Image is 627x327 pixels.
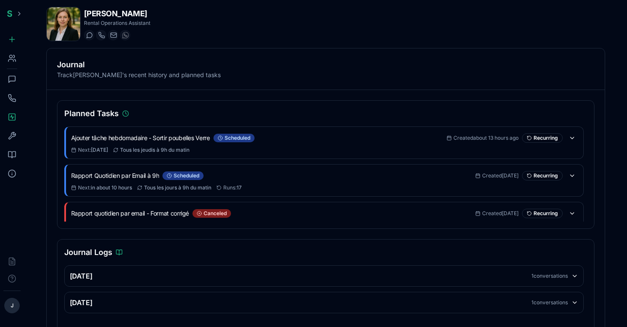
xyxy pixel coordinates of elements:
[174,172,199,179] span: scheduled
[534,210,558,217] span: Recurring
[534,172,558,179] span: Recurring
[4,298,20,313] button: J
[91,184,132,191] span: in about 10 hours
[78,184,132,191] span: Next :
[7,9,12,19] span: S
[57,71,594,79] p: Track [PERSON_NAME] 's recent history and planned tasks
[447,135,519,141] div: Oct 13, 2025, 10:16:19 AM
[144,184,211,191] span: Tous les jours à 9h du matin
[71,147,108,153] div: Oct 16, 2025, 9:00:00 AM
[64,108,119,120] h3: Planned Tasks
[204,210,227,217] span: canceled
[91,147,108,153] span: [DATE]
[84,20,150,27] p: Rental Operations Assistant
[71,184,132,191] div: Oct 14, 2025, 9:00:00 AM
[534,135,558,141] span: Recurring
[70,297,93,308] h3: [DATE]
[71,209,189,218] h3: Rapport quotidien par email - Format corrigé
[11,302,14,309] span: J
[482,210,519,217] span: Created [DATE]
[47,7,80,41] img: Freya Costa
[475,172,519,179] div: Sep 25, 2025, 3:48:22 PM
[225,135,250,141] span: scheduled
[78,147,108,153] span: Next :
[531,299,568,306] div: 1 conversations
[96,30,106,40] button: Start a call with Freya Costa
[122,32,129,39] img: WhatsApp
[71,134,210,142] h3: Ajouter tâche hebdomadaire - Sortir poubelles Verre
[64,246,112,258] h3: Journal Logs
[482,172,519,179] span: Created [DATE]
[120,147,189,153] span: Tous les jeudis à 9h du matin
[57,59,594,71] h2: Journal
[84,30,94,40] button: Start a chat with Freya Costa
[531,273,568,279] div: 1 conversations
[120,30,130,40] button: WhatsApp
[223,184,242,191] span: Runs:
[453,135,519,141] span: Created about 13 hours ago
[237,184,242,191] span: 17
[108,30,118,40] button: Send email to freya.costa@getspinnable.ai
[475,210,519,217] div: Sep 23, 2025, 1:39:09 PM
[84,8,150,20] h1: [PERSON_NAME]
[70,271,93,281] h3: [DATE]
[71,171,159,180] h3: Rapport Quotidien par Email à 9h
